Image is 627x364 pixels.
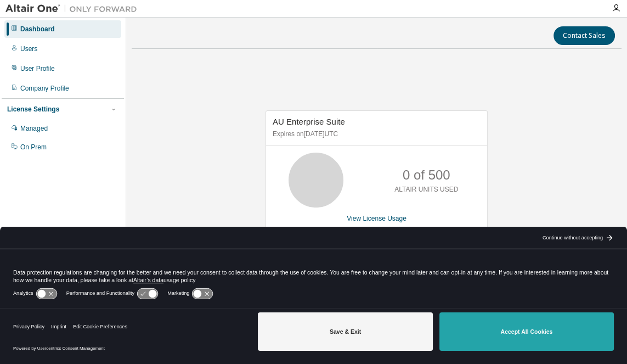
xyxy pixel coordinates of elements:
[553,26,615,45] button: Contact Sales
[7,105,59,114] div: License Settings
[20,64,55,73] div: User Profile
[20,44,37,53] div: Users
[5,3,143,14] img: Altair One
[20,84,69,93] div: Company Profile
[273,117,345,126] span: AU Enterprise Suite
[394,185,458,194] p: ALTAIR UNITS USED
[347,215,406,222] a: View License Usage
[20,124,48,133] div: Managed
[273,130,478,139] p: Expires on [DATE] UTC
[20,25,55,33] div: Dashboard
[403,166,450,184] p: 0 of 500
[20,143,47,152] div: On Prem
